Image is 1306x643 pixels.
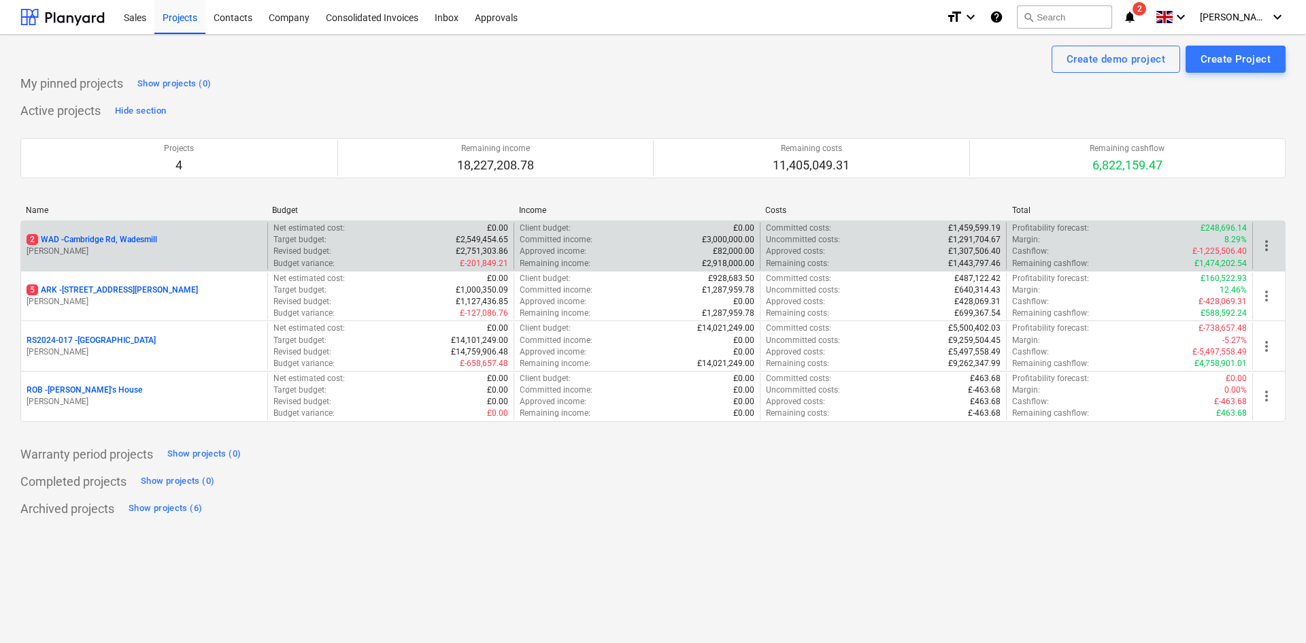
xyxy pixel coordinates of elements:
[26,205,261,215] div: Name
[20,103,101,119] p: Active projects
[1224,234,1247,246] p: 8.29%
[1201,308,1247,319] p: £588,592.24
[766,296,825,308] p: Approved costs :
[456,234,508,246] p: £2,549,454.65
[702,308,754,319] p: £1,287,959.78
[1012,408,1089,419] p: Remaining cashflow :
[1123,9,1137,25] i: notifications
[1192,246,1247,257] p: £-1,225,506.40
[520,234,592,246] p: Committed income :
[697,323,754,334] p: £14,021,249.00
[1012,273,1089,284] p: Profitability forecast :
[520,222,571,234] p: Client budget :
[273,373,345,384] p: Net estimated cost :
[520,273,571,284] p: Client budget :
[1258,237,1275,254] span: more_vert
[954,284,1001,296] p: £640,314.43
[970,396,1001,408] p: £463.68
[451,346,508,358] p: £14,759,906.48
[1238,578,1306,643] iframe: Chat Widget
[1012,373,1089,384] p: Profitability forecast :
[164,444,244,465] button: Show projects (0)
[520,396,586,408] p: Approved income :
[137,471,218,493] button: Show projects (0)
[112,100,169,122] button: Hide section
[702,234,754,246] p: £3,000,000.00
[948,258,1001,269] p: £1,443,797.46
[520,358,590,369] p: Remaining income :
[1012,358,1089,369] p: Remaining cashflow :
[520,308,590,319] p: Remaining income :
[773,143,850,154] p: Remaining costs
[456,296,508,308] p: £1,127,436.85
[273,396,331,408] p: Revised budget :
[125,498,205,520] button: Show projects (6)
[1201,50,1271,68] div: Create Project
[1216,408,1247,419] p: £463.68
[27,234,157,246] p: WAD - Cambridge Rd, Wadesmill
[273,234,326,246] p: Target budget :
[20,76,123,92] p: My pinned projects
[1090,157,1165,174] p: 6,822,159.47
[129,501,202,516] div: Show projects (6)
[1226,373,1247,384] p: £0.00
[766,246,825,257] p: Approved costs :
[766,273,831,284] p: Committed costs :
[20,501,114,517] p: Archived projects
[948,246,1001,257] p: £1,307,506.40
[487,222,508,234] p: £0.00
[1012,296,1049,308] p: Cashflow :
[273,335,326,346] p: Target budget :
[1200,12,1268,22] span: [PERSON_NAME]
[962,9,979,25] i: keyboard_arrow_down
[954,296,1001,308] p: £428,069.31
[273,258,335,269] p: Budget variance :
[27,246,262,257] p: [PERSON_NAME]
[460,308,508,319] p: £-127,086.76
[460,358,508,369] p: £-658,657.48
[766,358,829,369] p: Remaining costs :
[272,205,507,215] div: Budget
[520,373,571,384] p: Client budget :
[273,358,335,369] p: Budget variance :
[766,308,829,319] p: Remaining costs :
[1012,396,1049,408] p: Cashflow :
[273,346,331,358] p: Revised budget :
[948,234,1001,246] p: £1,291,704.67
[141,474,214,489] div: Show projects (0)
[273,222,345,234] p: Net estimated cost :
[273,408,335,419] p: Budget variance :
[1012,258,1089,269] p: Remaining cashflow :
[273,323,345,334] p: Net estimated cost :
[520,346,586,358] p: Approved income :
[954,273,1001,284] p: £487,122.42
[27,396,262,408] p: [PERSON_NAME]
[487,273,508,284] p: £0.00
[20,474,127,490] p: Completed projects
[1201,273,1247,284] p: £160,522.93
[1012,205,1248,215] div: Total
[1012,222,1089,234] p: Profitability forecast :
[520,284,592,296] p: Committed income :
[27,335,156,346] p: RS2024-017 - [GEOGRAPHIC_DATA]
[733,396,754,408] p: £0.00
[27,346,262,358] p: [PERSON_NAME]
[273,308,335,319] p: Budget variance :
[164,157,194,174] p: 4
[520,384,592,396] p: Committed income :
[970,373,1001,384] p: £463.68
[766,346,825,358] p: Approved costs :
[520,408,590,419] p: Remaining income :
[115,103,166,119] div: Hide section
[456,284,508,296] p: £1,000,350.09
[460,258,508,269] p: £-201,849.21
[27,284,198,296] p: ARK - [STREET_ADDRESS][PERSON_NAME]
[948,323,1001,334] p: £5,500,402.03
[1222,335,1247,346] p: -5.27%
[451,335,508,346] p: £14,101,249.00
[1194,358,1247,369] p: £4,758,901.01
[273,246,331,257] p: Revised budget :
[487,396,508,408] p: £0.00
[20,446,153,463] p: Warranty period projects
[487,373,508,384] p: £0.00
